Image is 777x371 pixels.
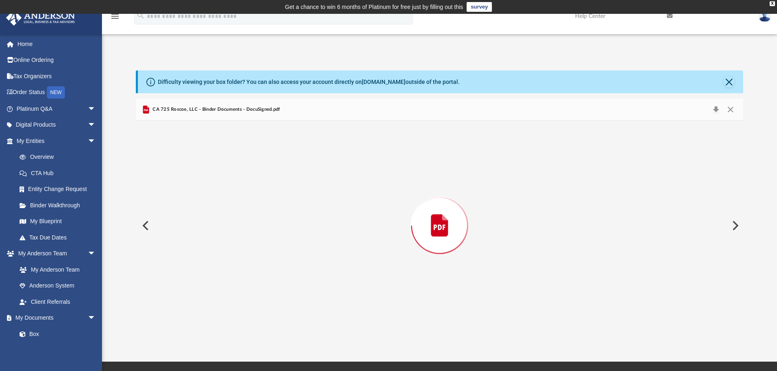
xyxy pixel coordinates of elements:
[726,214,744,237] button: Next File
[88,117,104,134] span: arrow_drop_down
[88,101,104,117] span: arrow_drop_down
[362,79,405,85] a: [DOMAIN_NAME]
[6,117,108,133] a: Digital Productsarrow_drop_down
[11,294,104,310] a: Client Referrals
[6,52,108,68] a: Online Ordering
[6,133,108,149] a: My Entitiesarrow_drop_down
[6,101,108,117] a: Platinum Q&Aarrow_drop_down
[110,15,120,21] a: menu
[88,133,104,149] span: arrow_drop_down
[708,104,723,115] button: Download
[6,36,108,52] a: Home
[6,68,108,84] a: Tax Organizers
[47,86,65,99] div: NEW
[11,149,108,165] a: Overview
[6,310,104,326] a: My Documentsarrow_drop_down
[11,165,108,181] a: CTA Hub
[11,342,104,358] a: Meeting Minutes
[88,310,104,327] span: arrow_drop_down
[110,11,120,21] i: menu
[723,76,735,88] button: Close
[11,278,104,294] a: Anderson System
[11,197,108,213] a: Binder Walkthrough
[11,261,100,278] a: My Anderson Team
[11,181,108,198] a: Entity Change Request
[770,1,775,6] div: close
[11,326,100,342] a: Box
[11,229,108,246] a: Tax Due Dates
[759,10,771,22] img: User Pic
[88,246,104,262] span: arrow_drop_down
[136,11,145,20] i: search
[136,214,154,237] button: Previous File
[467,2,492,12] a: survey
[11,213,104,230] a: My Blueprint
[136,99,744,331] div: Preview
[723,104,738,115] button: Close
[6,84,108,101] a: Order StatusNEW
[158,78,460,86] div: Difficulty viewing your box folder? You can also access your account directly on outside of the p...
[4,10,77,26] img: Anderson Advisors Platinum Portal
[6,246,104,262] a: My Anderson Teamarrow_drop_down
[285,2,463,12] div: Get a chance to win 6 months of Platinum for free just by filling out this
[151,106,280,113] span: CA 725 Roscoe, LLC - Binder Documents - DocuSigned.pdf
